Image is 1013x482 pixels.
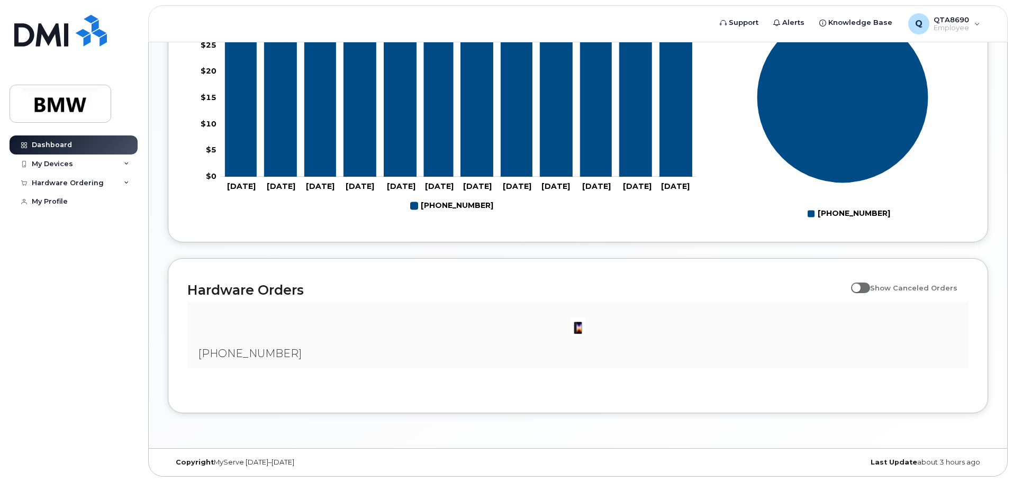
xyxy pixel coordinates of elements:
tspan: $0 [206,171,216,181]
a: Support [712,12,766,33]
g: 864-705-5521 [225,17,692,177]
g: Chart [757,11,929,222]
tspan: $15 [201,93,216,102]
g: Legend [411,197,493,215]
span: Support [729,17,758,28]
img: image20231002-3703462-1angbar.jpeg [567,316,589,337]
tspan: [DATE] [541,181,570,191]
g: 864-705-5521 [411,197,493,215]
input: Show Canceled Orders [851,278,860,286]
tspan: [DATE] [623,181,652,191]
span: Q [915,17,922,30]
tspan: [DATE] [227,181,256,191]
tspan: [DATE] [387,181,415,191]
iframe: Messenger Launcher [967,436,1005,474]
div: QTA8690 [901,13,988,34]
tspan: $10 [201,119,216,128]
div: MyServe [DATE]–[DATE] [168,458,441,467]
tspan: $25 [201,40,216,49]
tspan: [DATE] [661,181,690,191]
span: Alerts [782,17,804,28]
span: Show Canceled Orders [870,284,957,292]
g: Series [757,11,929,183]
span: [PHONE_NUMBER] [198,347,302,360]
tspan: [DATE] [425,181,454,191]
tspan: [DATE] [503,181,531,191]
tspan: [DATE] [267,181,295,191]
a: Alerts [766,12,812,33]
g: Legend [808,205,890,223]
strong: Copyright [176,458,214,466]
tspan: [DATE] [346,181,374,191]
a: Knowledge Base [812,12,900,33]
tspan: [DATE] [463,181,492,191]
tspan: [DATE] [306,181,334,191]
strong: Last Update [871,458,917,466]
span: Employee [934,24,969,32]
span: QTA8690 [934,15,969,24]
tspan: $5 [206,145,216,154]
span: Knowledge Base [828,17,892,28]
tspan: [DATE] [582,181,611,191]
tspan: $20 [201,66,216,76]
h2: Hardware Orders [187,282,846,298]
div: about 3 hours ago [714,458,988,467]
